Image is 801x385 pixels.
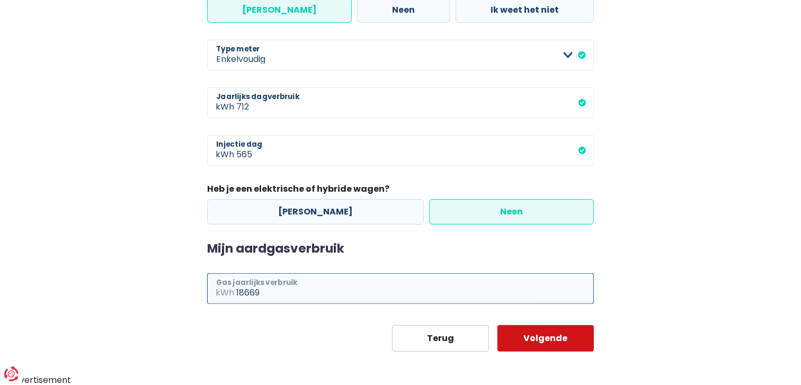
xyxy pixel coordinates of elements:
[207,273,236,304] span: kWh
[207,87,236,118] span: kWh
[207,199,424,225] label: [PERSON_NAME]
[207,183,594,199] legend: Heb je een elektrische of hybride wagen?
[392,325,489,352] button: Terug
[497,325,594,352] button: Volgende
[429,199,594,225] label: Neen
[207,241,594,256] h2: Mijn aardgasverbruik
[207,135,236,166] span: kWh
